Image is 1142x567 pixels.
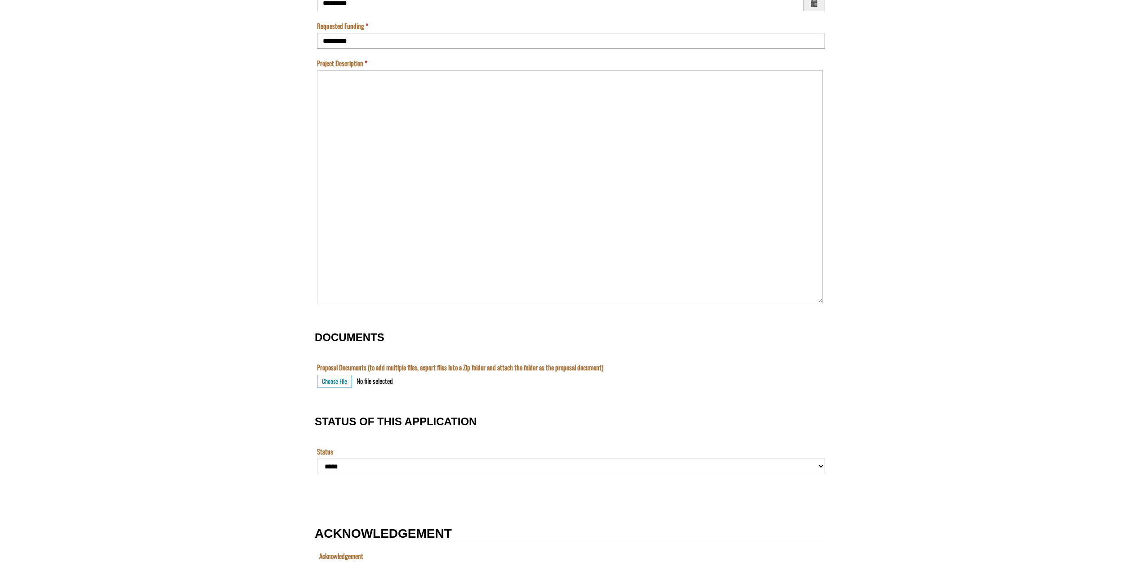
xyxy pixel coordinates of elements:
[2,12,434,56] textarea: Acknowledgement
[315,332,827,343] h3: DOCUMENTS
[2,37,20,47] label: The name of the custom entity.
[2,89,9,98] div: —
[2,49,434,65] input: Name
[317,375,352,387] button: Choose File for Proposal Documents (to add multiple files, export files into a Zip folder and att...
[2,12,434,27] input: Program is a required field.
[317,363,603,372] label: Proposal Documents (to add multiple files, export files into a Zip folder and attach the folder a...
[317,58,367,68] label: Project Description
[315,527,827,541] h2: ACKNOWLEDGEMENT
[2,75,56,85] label: Submissions Due Date
[317,447,333,456] label: Status
[317,70,823,303] textarea: Project Description
[315,493,827,508] fieldset: Section
[357,376,393,386] div: No file selected
[315,322,827,397] fieldset: DOCUMENTS
[315,416,827,427] h3: STATUS OF THIS APPLICATION
[315,406,827,484] fieldset: STATUS OF THIS APPLICATION
[317,21,368,31] label: Requested Funding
